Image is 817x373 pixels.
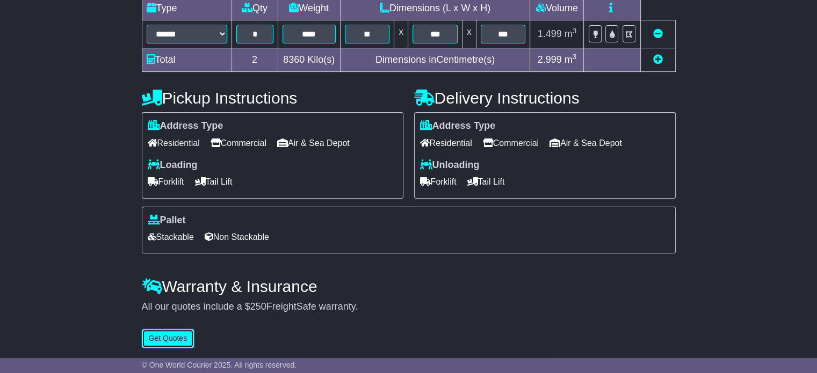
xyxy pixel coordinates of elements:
[277,135,350,151] span: Air & Sea Depot
[462,20,476,48] td: x
[565,54,577,65] span: m
[148,135,200,151] span: Residential
[148,159,198,171] label: Loading
[278,48,340,72] td: Kilo(s)
[142,329,194,348] button: Get Quotes
[205,229,269,245] span: Non Stackable
[653,54,663,65] a: Add new item
[142,277,676,295] h4: Warranty & Insurance
[394,20,408,48] td: x
[420,173,457,190] span: Forklift
[467,173,505,190] span: Tail Lift
[148,229,194,245] span: Stackable
[653,28,663,39] a: Remove this item
[283,54,305,65] span: 8360
[573,53,577,61] sup: 3
[142,89,403,107] h4: Pickup Instructions
[340,48,530,72] td: Dimensions in Centimetre(s)
[148,173,184,190] span: Forklift
[142,301,676,313] div: All our quotes include a $ FreightSafe warranty.
[573,27,577,35] sup: 3
[195,173,233,190] span: Tail Lift
[538,28,562,39] span: 1.499
[211,135,266,151] span: Commercial
[142,361,297,369] span: © One World Courier 2025. All rights reserved.
[142,48,232,72] td: Total
[414,89,676,107] h4: Delivery Instructions
[148,215,186,226] label: Pallet
[483,135,539,151] span: Commercial
[232,48,278,72] td: 2
[420,159,480,171] label: Unloading
[420,120,496,132] label: Address Type
[250,301,266,312] span: 250
[550,135,622,151] span: Air & Sea Depot
[420,135,472,151] span: Residential
[538,54,562,65] span: 2.999
[565,28,577,39] span: m
[148,120,223,132] label: Address Type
